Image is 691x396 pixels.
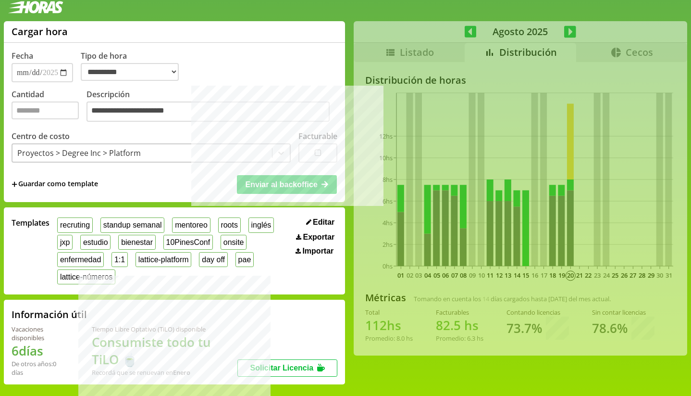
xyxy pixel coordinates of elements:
h1: Cargar hora [12,25,68,38]
span: Templates [12,217,49,228]
button: inglés [248,217,274,232]
select: Tipo de hora [81,63,179,81]
button: Enviar al backoffice [237,175,337,193]
button: day off [199,252,227,267]
div: Proyectos > Degree Inc > Platform [17,148,141,158]
button: jxp [57,235,73,250]
span: Solicitar Licencia [250,364,314,372]
img: logotipo [8,1,63,13]
button: 10PinesConf [163,235,213,250]
h1: 6 días [12,342,69,359]
button: lattice-números [57,269,115,284]
button: estudio [80,235,111,250]
button: recruting [57,217,93,232]
div: Tiempo Libre Optativo (TiLO) disponible [92,325,237,333]
span: Editar [313,218,334,227]
span: +Guardar como template [12,179,98,190]
label: Descripción [86,89,337,124]
h1: Consumiste todo tu TiLO 🍵 [92,333,237,368]
label: Tipo de hora [81,51,186,82]
div: Vacaciones disponibles [12,325,69,342]
button: standup semanal [100,217,164,232]
label: Facturable [298,131,337,141]
button: onsite [221,235,247,250]
span: + [12,179,17,190]
button: enfermedad [57,252,104,267]
span: Importar [302,247,333,255]
button: Exportar [293,232,337,242]
button: 1:1 [111,252,128,267]
label: Cantidad [12,89,86,124]
span: Exportar [303,233,335,242]
b: Enero [173,368,190,377]
span: Enviar al backoffice [246,180,318,189]
button: bienestar [118,235,155,250]
button: Solicitar Licencia [237,359,337,377]
label: Fecha [12,51,33,61]
button: lattice-platform [136,252,192,267]
h2: Información útil [12,308,87,321]
label: Centro de costo [12,131,70,141]
button: Editar [303,217,338,227]
div: De otros años: 0 días [12,359,69,377]
textarea: Descripción [86,102,330,122]
button: pae [235,252,254,267]
div: Recordá que se renuevan en [92,368,237,377]
button: mentoreo [172,217,210,232]
button: roots [218,217,241,232]
input: Cantidad [12,102,79,119]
